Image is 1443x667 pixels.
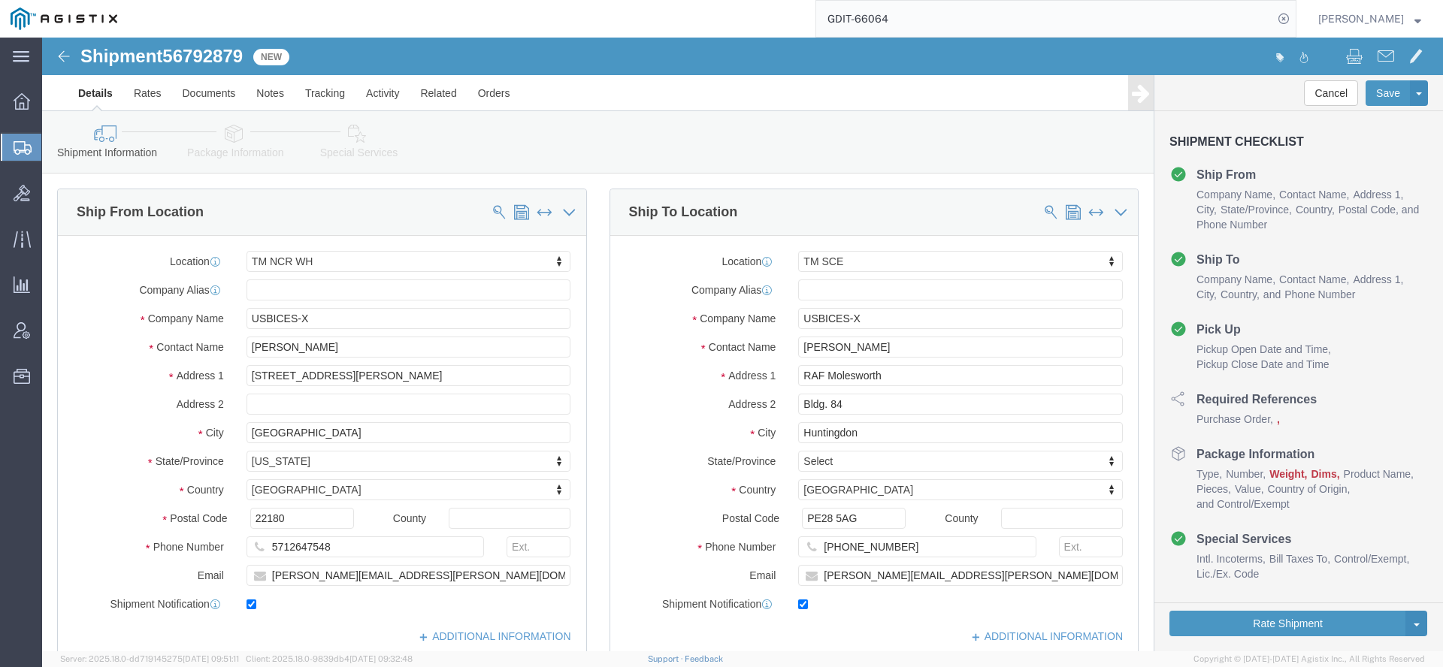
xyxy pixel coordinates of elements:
span: Copyright © [DATE]-[DATE] Agistix Inc., All Rights Reserved [1193,653,1425,665]
span: [DATE] 09:32:48 [349,654,413,663]
a: Support [648,654,685,663]
span: Client: 2025.18.0-9839db4 [246,654,413,663]
iframe: FS Legacy Container [42,38,1443,651]
img: logo [11,8,117,30]
span: Server: 2025.18.0-dd719145275 [60,654,239,663]
span: [DATE] 09:51:11 [183,654,239,663]
span: Andrew Wacyra [1318,11,1404,27]
button: [PERSON_NAME] [1317,10,1422,28]
input: Search for shipment number, reference number [816,1,1273,37]
a: Feedback [685,654,723,663]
